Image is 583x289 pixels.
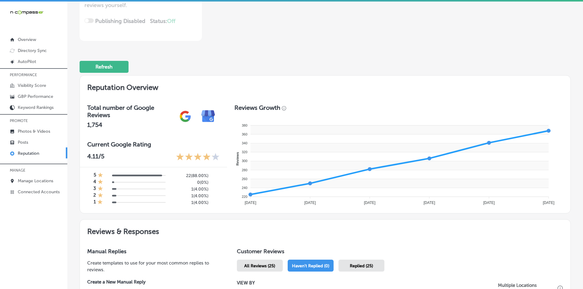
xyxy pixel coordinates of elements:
[304,201,316,205] tspan: [DATE]
[170,173,208,178] h5: 22 ( 88.00% )
[237,248,563,257] h1: Customer Reviews
[242,141,247,145] tspan: 340
[350,263,373,269] span: Replied (25)
[292,263,329,269] span: Haven't Replied (0)
[87,121,174,128] h2: 1,754
[170,180,208,185] h5: 0 ( 0% )
[98,186,103,192] div: 1 Star
[18,83,46,88] p: Visibility Score
[18,189,60,195] p: Connected Accounts
[98,192,103,199] div: 1 Star
[245,201,256,205] tspan: [DATE]
[87,248,217,255] h3: Manual Replies
[170,187,208,192] h5: 1 ( 4.00% )
[94,199,96,206] h4: 1
[170,200,208,205] h5: 1 ( 4.00% )
[87,279,208,285] label: Create a New Manual Reply
[87,141,220,148] h3: Current Google Rating
[242,195,247,198] tspan: 220
[18,48,47,53] p: Directory Sync
[236,152,239,165] text: Reviews
[242,124,247,127] tspan: 380
[87,153,104,162] p: 4.11 /5
[543,201,555,205] tspan: [DATE]
[18,140,28,145] p: Posts
[80,76,570,97] h2: Reputation Overview
[87,104,174,119] h3: Total number of Google Reviews
[234,104,280,111] h3: Reviews Growth
[237,280,498,286] p: VIEW BY
[364,201,376,205] tspan: [DATE]
[242,186,247,190] tspan: 240
[87,260,217,273] p: Create templates to use for your most common replies to reviews.
[18,105,54,110] p: Keyword Rankings
[94,172,96,179] h4: 5
[18,59,36,64] p: AutoPilot
[197,105,220,128] img: e7ababfa220611ac49bdb491a11684a6.png
[242,177,247,181] tspan: 260
[80,220,570,241] h2: Reviews & Responses
[18,178,53,183] p: Manage Locations
[242,150,247,154] tspan: 320
[93,192,96,199] h4: 2
[93,179,96,186] h4: 4
[483,201,495,205] tspan: [DATE]
[98,179,103,186] div: 1 Star
[80,61,129,73] button: Refresh
[18,37,36,42] p: Overview
[244,263,275,269] span: All Reviews (25)
[242,132,247,136] tspan: 360
[98,172,103,179] div: 1 Star
[93,186,96,192] h4: 3
[174,105,197,128] img: gPZS+5FD6qPJAAAAABJRU5ErkJggg==
[97,199,103,206] div: 1 Star
[176,153,220,162] div: 4.11 Stars
[170,193,208,198] h5: 1 ( 4.00% )
[10,9,43,15] img: 660ab0bf-5cc7-4cb8-ba1c-48b5ae0f18e60NCTV_CLogo_TV_Black_-500x88.png
[242,159,247,163] tspan: 300
[424,201,435,205] tspan: [DATE]
[18,94,53,99] p: GBP Performance
[18,129,50,134] p: Photos & Videos
[242,168,247,172] tspan: 280
[18,151,39,156] p: Reputation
